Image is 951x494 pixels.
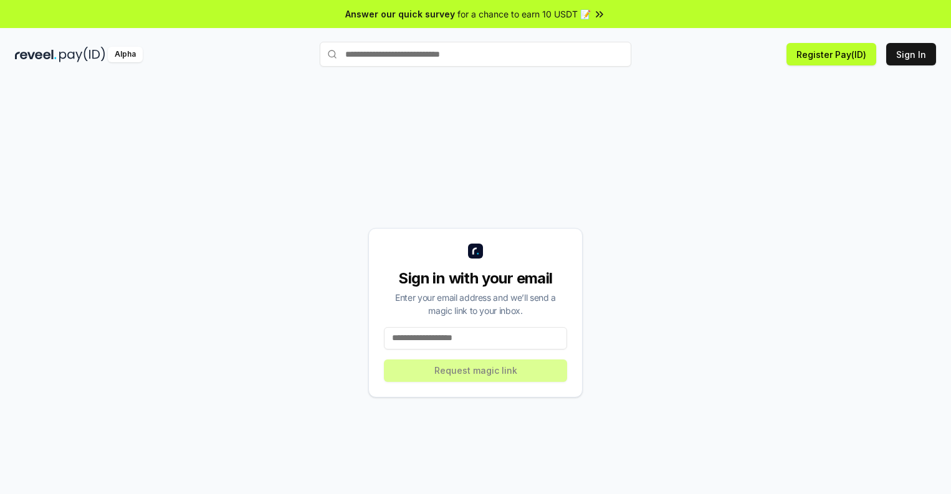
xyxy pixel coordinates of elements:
span: for a chance to earn 10 USDT 📝 [457,7,591,21]
div: Alpha [108,47,143,62]
div: Sign in with your email [384,268,567,288]
button: Sign In [886,43,936,65]
button: Register Pay(ID) [786,43,876,65]
div: Enter your email address and we’ll send a magic link to your inbox. [384,291,567,317]
span: Answer our quick survey [345,7,455,21]
img: pay_id [59,47,105,62]
img: reveel_dark [15,47,57,62]
img: logo_small [468,244,483,259]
